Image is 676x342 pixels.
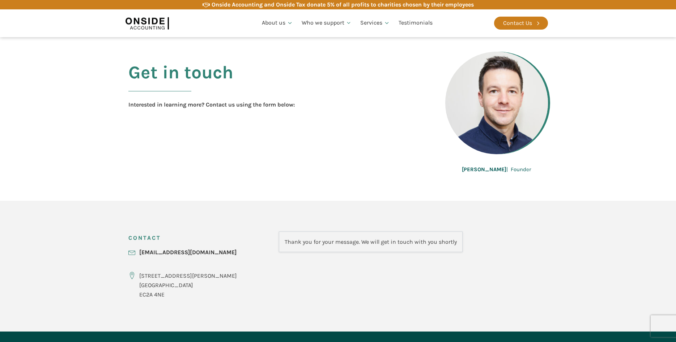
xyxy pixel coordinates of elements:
div: Interested in learning more? Contact us using the form below: [128,100,295,109]
a: Services [356,11,394,35]
a: About us [258,11,297,35]
h3: CONTACT [128,228,161,248]
div: Contact Us [503,18,532,28]
div: | Founder [462,165,531,174]
a: Who we support [297,11,356,35]
b: [PERSON_NAME] [462,166,506,173]
a: Testimonials [394,11,437,35]
h2: Get in touch [128,62,233,100]
a: [EMAIL_ADDRESS][DOMAIN_NAME] [139,248,237,257]
a: Contact Us [494,17,548,30]
div: Thank you for your message. We will get in touch with you shortly [279,231,463,252]
img: Onside Accounting [126,15,169,31]
div: [STREET_ADDRESS][PERSON_NAME] [GEOGRAPHIC_DATA] EC2A 4NE [139,271,237,299]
